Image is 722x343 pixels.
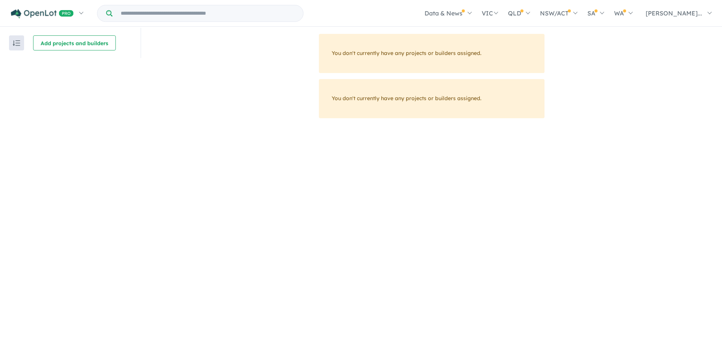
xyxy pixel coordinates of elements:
button: Add projects and builders [33,35,116,50]
img: Openlot PRO Logo White [11,9,74,18]
img: sort.svg [13,40,20,46]
div: You don't currently have any projects or builders assigned. [319,79,545,118]
span: [PERSON_NAME]... [646,9,702,17]
div: You don't currently have any projects or builders assigned. [319,34,545,73]
input: Try estate name, suburb, builder or developer [114,5,302,21]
